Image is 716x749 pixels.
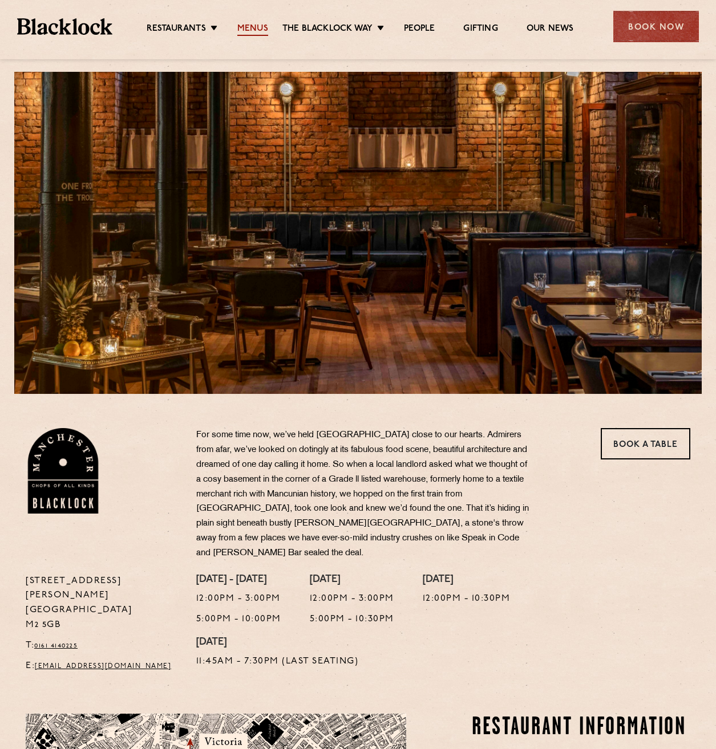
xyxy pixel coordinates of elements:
[196,612,281,627] p: 5:00pm - 10:00pm
[34,642,78,649] a: 0161 4140225
[147,23,206,36] a: Restaurants
[613,11,699,42] div: Book Now
[310,592,394,606] p: 12:00pm - 3:00pm
[472,714,690,742] h2: Restaurant Information
[17,18,112,34] img: BL_Textured_Logo-footer-cropped.svg
[310,612,394,627] p: 5:00pm - 10:30pm
[282,23,373,36] a: The Blacklock Way
[423,592,511,606] p: 12:00pm - 10:30pm
[310,574,394,587] h4: [DATE]
[196,592,281,606] p: 12:00pm - 3:00pm
[463,23,497,36] a: Gifting
[196,428,533,561] p: For some time now, we’ve held [GEOGRAPHIC_DATA] close to our hearts. Admirers from afar, we’ve lo...
[601,428,690,459] a: Book a Table
[26,659,179,674] p: E:
[196,654,359,669] p: 11:45am - 7:30pm (Last Seating)
[26,428,100,514] img: BL_Manchester_Logo-bleed.png
[35,663,171,670] a: [EMAIL_ADDRESS][DOMAIN_NAME]
[26,574,179,633] p: [STREET_ADDRESS][PERSON_NAME] [GEOGRAPHIC_DATA] M2 5GB
[423,574,511,587] h4: [DATE]
[404,23,435,36] a: People
[196,637,359,649] h4: [DATE]
[237,23,268,36] a: Menus
[196,574,281,587] h4: [DATE] - [DATE]
[26,638,179,653] p: T:
[527,23,574,36] a: Our News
